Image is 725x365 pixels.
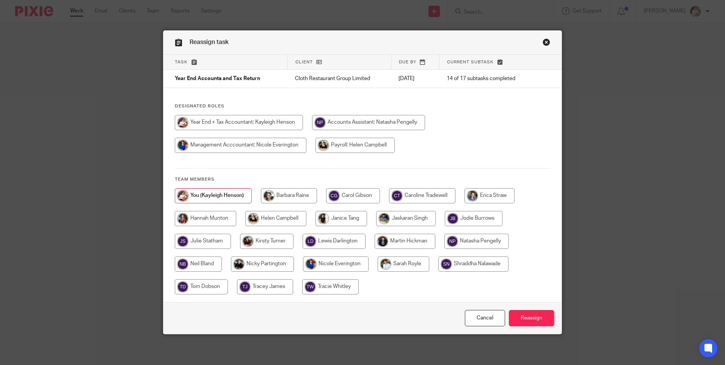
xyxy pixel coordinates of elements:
[295,60,313,64] span: Client
[465,310,505,326] a: Close this dialog window
[439,70,535,88] td: 14 of 17 subtasks completed
[175,103,550,109] h4: Designated Roles
[190,39,229,45] span: Reassign task
[175,76,260,82] span: Year End Accounts and Tax Return
[295,75,383,82] p: Cloth Restaurant Group Limited
[175,60,188,64] span: Task
[175,176,550,182] h4: Team members
[399,60,416,64] span: Due by
[509,310,554,326] input: Reassign
[543,38,550,49] a: Close this dialog window
[399,75,432,82] p: [DATE]
[447,60,494,64] span: Current subtask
